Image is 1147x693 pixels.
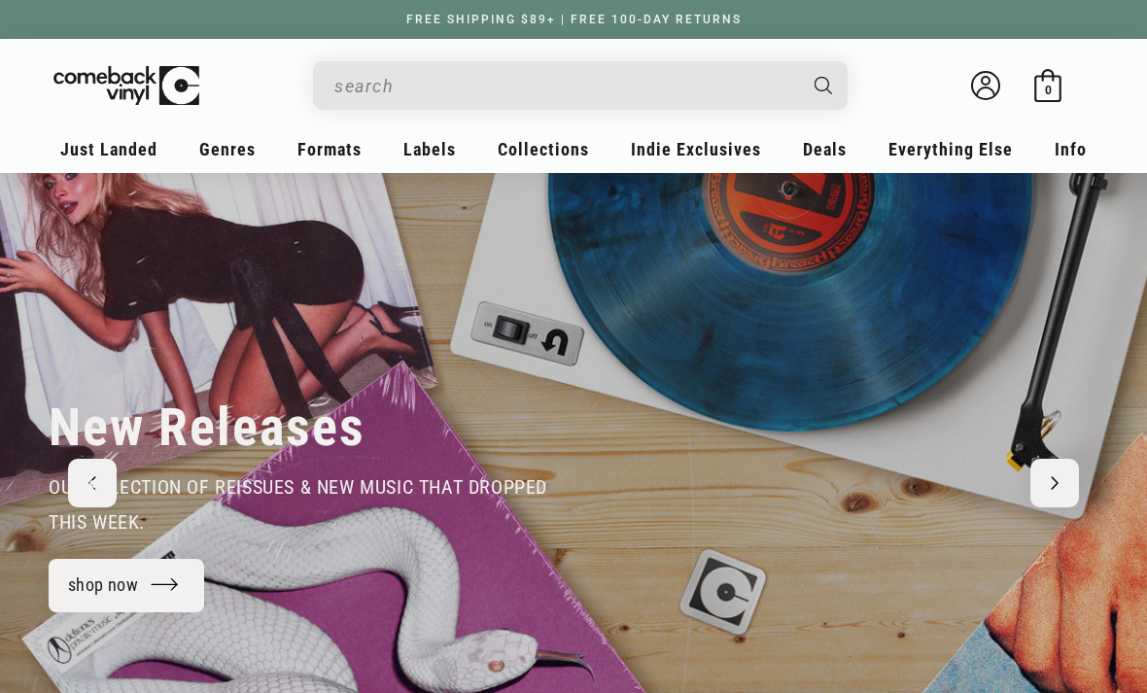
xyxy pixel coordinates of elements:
[313,61,848,110] div: Search
[297,139,362,159] span: Formats
[1045,83,1052,97] span: 0
[631,139,761,159] span: Indie Exclusives
[49,475,547,534] span: our selection of reissues & new music that dropped this week.
[387,13,761,26] a: FREE SHIPPING $89+ | FREE 100-DAY RETURNS
[798,61,851,110] button: Search
[49,396,365,460] h2: New Releases
[498,139,589,159] span: Collections
[199,139,256,159] span: Genres
[803,139,847,159] span: Deals
[403,139,456,159] span: Labels
[334,66,795,106] input: search
[60,139,157,159] span: Just Landed
[888,139,1013,159] span: Everything Else
[1055,139,1087,159] span: Info
[49,559,204,612] a: shop now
